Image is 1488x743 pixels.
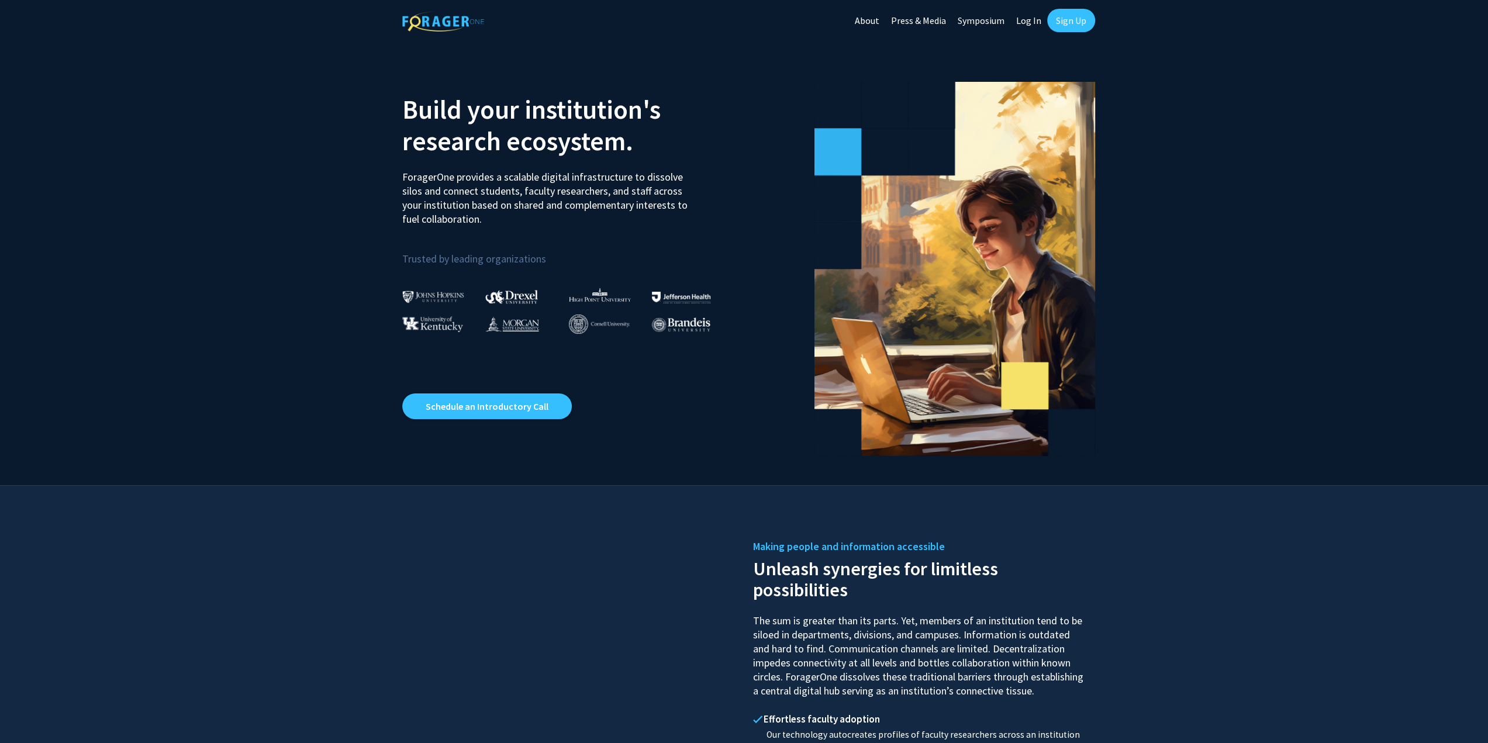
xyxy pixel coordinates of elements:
[402,316,463,332] img: University of Kentucky
[652,292,710,303] img: Thomas Jefferson University
[9,690,50,734] iframe: Chat
[402,94,736,157] h2: Build your institution's research ecosystem.
[402,236,736,268] p: Trusted by leading organizations
[402,393,572,419] a: Opens in a new tab
[402,11,484,32] img: ForagerOne Logo
[569,315,630,334] img: Cornell University
[753,713,1086,725] h4: Effortless faculty adoption
[485,290,538,303] img: Drexel University
[402,291,464,303] img: Johns Hopkins University
[402,161,696,226] p: ForagerOne provides a scalable digital infrastructure to dissolve silos and connect students, fac...
[753,555,1086,600] h2: Unleash synergies for limitless possibilities
[1047,9,1095,32] a: Sign Up
[753,538,1086,555] h5: Making people and information accessible
[652,317,710,332] img: Brandeis University
[753,603,1086,698] p: The sum is greater than its parts. Yet, members of an institution tend to be siloed in department...
[485,316,539,331] img: Morgan State University
[569,288,631,302] img: High Point University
